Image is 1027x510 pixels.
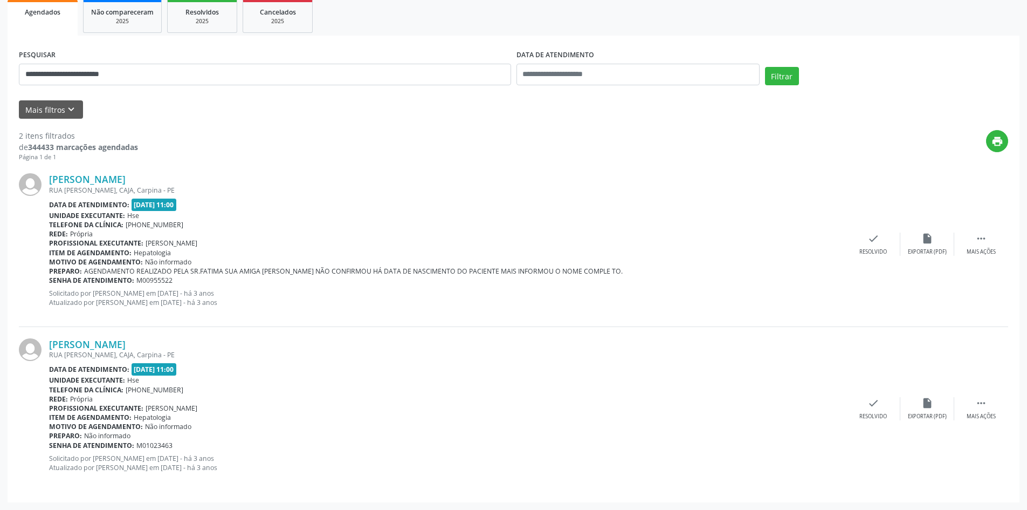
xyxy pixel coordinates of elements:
b: Data de atendimento: [49,200,129,209]
i: insert_drive_file [921,397,933,409]
span: Própria [70,229,93,239]
div: 2025 [175,17,229,25]
div: 2 itens filtrados [19,130,138,141]
img: img [19,338,42,361]
b: Telefone da clínica: [49,385,123,395]
a: [PERSON_NAME] [49,173,126,185]
div: Resolvido [859,413,887,420]
span: [PERSON_NAME] [146,239,197,248]
b: Data de atendimento: [49,365,129,374]
b: Preparo: [49,267,82,276]
label: DATA DE ATENDIMENTO [516,47,594,64]
i:  [975,397,987,409]
span: [PHONE_NUMBER] [126,220,183,229]
label: PESQUISAR [19,47,56,64]
span: Hepatologia [134,413,171,422]
span: M00955522 [136,276,173,285]
strong: 344433 marcações agendadas [28,142,138,152]
i:  [975,233,987,244]
p: Solicitado por [PERSON_NAME] em [DATE] - há 3 anos Atualizado por [PERSON_NAME] em [DATE] - há 3 ... [49,454,846,472]
span: Hse [127,211,139,220]
span: Cancelados [260,8,296,17]
span: Resolvidos [185,8,219,17]
b: Senha de atendimento: [49,441,134,450]
span: Agendados [25,8,60,17]
button: Filtrar [765,67,799,85]
b: Rede: [49,395,68,404]
i: keyboard_arrow_down [65,104,77,115]
span: AGENDAMENTO REALIZADO PELA SR.FATIMA SUA AMIGA [PERSON_NAME] NÃO CONFIRMOU HÁ DATA DE NASCIMENTO ... [84,267,623,276]
span: Não compareceram [91,8,154,17]
div: Exportar (PDF) [908,413,947,420]
b: Item de agendamento: [49,248,132,257]
div: Mais ações [967,413,996,420]
b: Profissional executante: [49,404,143,413]
button: print [986,130,1008,152]
b: Profissional executante: [49,239,143,248]
b: Telefone da clínica: [49,220,123,229]
div: de [19,141,138,153]
img: img [19,173,42,196]
div: RUA [PERSON_NAME], CAJA, Carpina - PE [49,186,846,195]
div: Exportar (PDF) [908,248,947,256]
b: Motivo de agendamento: [49,257,143,267]
div: 2025 [251,17,305,25]
div: Resolvido [859,248,887,256]
i: check [867,233,879,244]
span: [DATE] 11:00 [132,199,177,211]
b: Unidade executante: [49,211,125,220]
span: Não informado [145,257,191,267]
span: M01023463 [136,441,173,450]
a: [PERSON_NAME] [49,338,126,350]
span: Própria [70,395,93,404]
i: insert_drive_file [921,233,933,244]
b: Unidade executante: [49,376,125,385]
span: Não informado [145,422,191,431]
p: Solicitado por [PERSON_NAME] em [DATE] - há 3 anos Atualizado por [PERSON_NAME] em [DATE] - há 3 ... [49,289,846,307]
b: Motivo de agendamento: [49,422,143,431]
div: RUA [PERSON_NAME], CAJA, Carpina - PE [49,350,846,359]
div: Página 1 de 1 [19,153,138,162]
span: [PHONE_NUMBER] [126,385,183,395]
b: Rede: [49,229,68,239]
i: print [991,135,1003,147]
div: 2025 [91,17,154,25]
b: Preparo: [49,431,82,440]
b: Item de agendamento: [49,413,132,422]
b: Senha de atendimento: [49,276,134,285]
i: check [867,397,879,409]
span: Não informado [84,431,130,440]
div: Mais ações [967,248,996,256]
span: Hse [127,376,139,385]
span: [DATE] 11:00 [132,363,177,376]
button: Mais filtroskeyboard_arrow_down [19,100,83,119]
span: [PERSON_NAME] [146,404,197,413]
span: Hepatologia [134,248,171,257]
